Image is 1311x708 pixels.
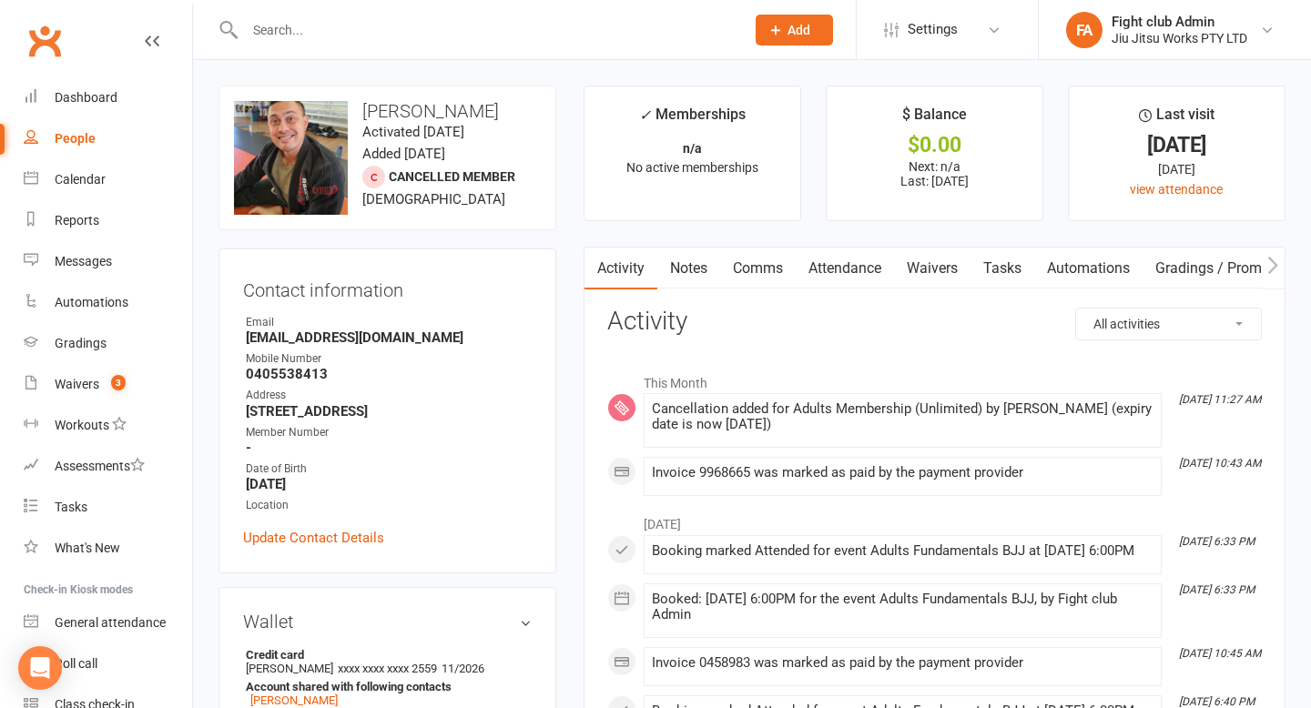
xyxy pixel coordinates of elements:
li: This Month [607,364,1262,393]
i: [DATE] 10:45 AM [1179,647,1261,660]
span: Settings [908,9,958,50]
div: Dashboard [55,90,117,105]
div: People [55,131,96,146]
a: Messages [24,241,192,282]
span: No active memberships [626,160,758,175]
input: Search... [239,17,732,43]
li: [DATE] [607,505,1262,534]
div: Reports [55,213,99,228]
a: Automations [24,282,192,323]
div: Address [246,387,532,404]
span: Add [788,23,810,37]
div: Invoice 0458983 was marked as paid by the payment provider [652,655,1153,671]
strong: n/a [683,141,702,156]
span: 3 [111,375,126,390]
div: Automations [55,295,128,309]
a: Calendar [24,159,192,200]
strong: Credit card [246,648,523,662]
span: xxxx xxxx xxxx 2559 [338,662,437,675]
h3: Contact information [243,273,532,300]
a: Reports [24,200,192,241]
p: Next: n/a Last: [DATE] [843,159,1026,188]
div: Roll call [55,656,97,671]
h3: Wallet [243,612,532,632]
div: Gradings [55,336,107,350]
div: Cancellation added for Adults Membership (Unlimited) by [PERSON_NAME] (expiry date is now [DATE]) [652,401,1153,432]
i: [DATE] 6:40 PM [1179,695,1255,708]
div: $ Balance [902,103,967,136]
i: [DATE] 11:27 AM [1179,393,1261,406]
a: Tasks [24,487,192,528]
div: Assessments [55,459,145,473]
h3: Activity [607,308,1262,336]
a: Notes [657,248,720,289]
strong: - [246,440,532,456]
button: Add [756,15,833,46]
div: Memberships [639,103,746,137]
i: [DATE] 6:33 PM [1179,535,1255,548]
a: Tasks [971,248,1034,289]
a: Waivers 3 [24,364,192,405]
div: Date of Birth [246,460,532,478]
div: Booking marked Attended for event Adults Fundamentals BJJ at [DATE] 6:00PM [652,543,1153,559]
div: Calendar [55,172,106,187]
a: General attendance kiosk mode [24,602,192,643]
h3: [PERSON_NAME] [234,101,541,121]
a: [PERSON_NAME] [250,693,338,707]
div: Open Intercom Messenger [18,646,62,690]
strong: [STREET_ADDRESS] [246,403,532,420]
i: [DATE] 6:33 PM [1179,583,1255,596]
a: Attendance [796,248,894,289]
div: Workouts [55,418,109,432]
a: Update Contact Details [243,527,384,549]
strong: Account shared with following contacts [246,680,523,693]
div: [DATE] [1085,159,1268,179]
img: image1625616446.png [234,101,348,215]
div: Mobile Number [246,350,532,368]
time: Activated [DATE] [362,124,464,140]
a: view attendance [1130,182,1223,197]
time: Added [DATE] [362,146,445,162]
div: General attendance [55,615,166,630]
span: Cancelled member [389,169,515,184]
a: Activity [584,248,657,289]
i: [DATE] 10:43 AM [1179,457,1261,470]
strong: [DATE] [246,476,532,492]
div: Last visit [1139,103,1214,136]
a: What's New [24,528,192,569]
span: 11/2026 [442,662,484,675]
a: People [24,118,192,159]
div: Jiu Jitsu Works PTY LTD [1112,30,1247,46]
div: Messages [55,254,112,268]
a: Assessments [24,446,192,487]
div: Waivers [55,377,99,391]
div: Member Number [246,424,532,441]
div: Invoice 9968665 was marked as paid by the payment provider [652,465,1153,480]
div: [DATE] [1085,136,1268,155]
span: [DEMOGRAPHIC_DATA] [362,191,505,207]
a: Automations [1034,248,1143,289]
a: Workouts [24,405,192,446]
div: FA [1066,12,1103,48]
div: Email [246,314,532,331]
i: ✓ [639,106,651,124]
a: Clubworx [22,18,67,64]
div: Tasks [55,500,87,514]
div: What's New [55,541,120,555]
div: Location [246,497,532,514]
a: Waivers [894,248,971,289]
a: Comms [720,248,796,289]
div: Booked: [DATE] 6:00PM for the event Adults Fundamentals BJJ, by Fight club Admin [652,592,1153,622]
strong: [EMAIL_ADDRESS][DOMAIN_NAME] [246,329,532,346]
div: Fight club Admin [1112,14,1247,30]
a: Dashboard [24,77,192,118]
a: Gradings [24,323,192,364]
a: Roll call [24,643,192,684]
div: $0.00 [843,136,1026,155]
strong: 0405538413 [246,366,532,382]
